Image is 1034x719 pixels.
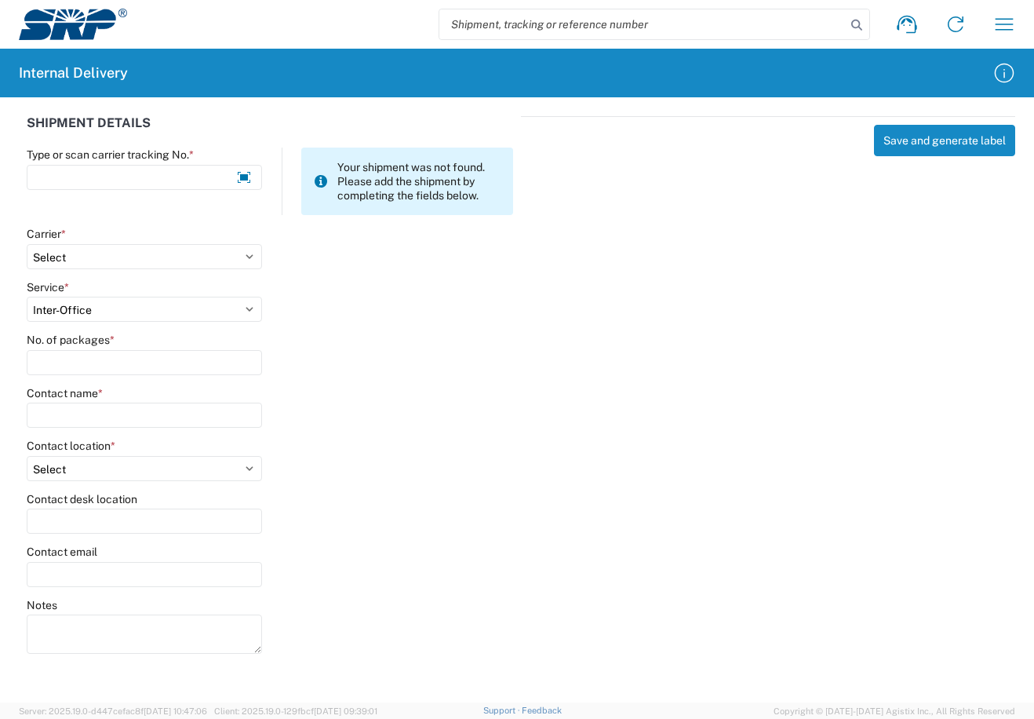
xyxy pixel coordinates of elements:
[144,706,207,716] span: [DATE] 10:47:06
[337,160,501,203] span: Your shipment was not found. Please add the shipment by completing the fields below.
[439,9,846,39] input: Shipment, tracking or reference number
[27,333,115,347] label: No. of packages
[27,280,69,294] label: Service
[19,64,128,82] h2: Internal Delivery
[27,545,97,559] label: Contact email
[483,706,522,715] a: Support
[874,125,1015,156] button: Save and generate label
[774,704,1015,718] span: Copyright © [DATE]-[DATE] Agistix Inc., All Rights Reserved
[314,706,377,716] span: [DATE] 09:39:01
[27,227,66,241] label: Carrier
[27,492,137,506] label: Contact desk location
[27,148,194,162] label: Type or scan carrier tracking No.
[27,439,115,453] label: Contact location
[19,706,207,716] span: Server: 2025.19.0-d447cefac8f
[214,706,377,716] span: Client: 2025.19.0-129fbcf
[27,116,513,148] div: SHIPMENT DETAILS
[27,386,103,400] label: Contact name
[27,598,57,612] label: Notes
[19,9,127,40] img: srp
[522,706,562,715] a: Feedback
